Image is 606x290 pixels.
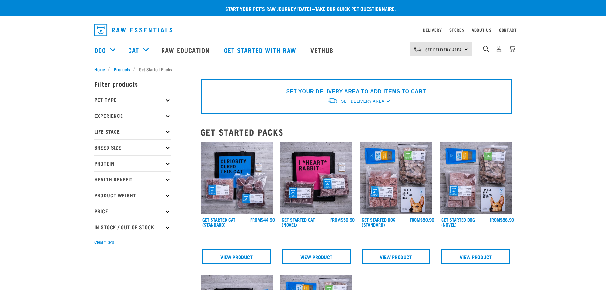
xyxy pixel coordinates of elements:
[282,249,351,264] a: View Product
[315,7,396,10] a: take our quick pet questionnaire.
[94,108,171,124] p: Experience
[410,217,434,222] div: $50.90
[94,187,171,203] p: Product Weight
[94,45,106,55] a: Dog
[201,142,273,214] img: Assortment Of Raw Essential Products For Cats Including, Blue And Black Tote Bag With "Curiosity ...
[496,46,502,52] img: user.png
[449,29,464,31] a: Stores
[201,127,512,137] h2: Get Started Packs
[94,124,171,139] p: Life Stage
[250,217,275,222] div: $44.90
[330,218,341,221] span: FROM
[94,219,171,235] p: In Stock / Out Of Stock
[330,217,355,222] div: $50.90
[94,24,172,36] img: Raw Essentials Logo
[360,142,432,214] img: NSP Dog Standard Update
[282,218,315,226] a: Get Started Cat (Novel)
[155,37,217,63] a: Raw Education
[483,46,489,52] img: home-icon-1@2x.png
[490,217,514,222] div: $56.90
[341,99,384,103] span: Set Delivery Area
[94,139,171,155] p: Breed Size
[94,66,108,73] a: Home
[440,142,512,214] img: NSP Dog Novel Update
[362,218,395,226] a: Get Started Dog (Standard)
[441,249,510,264] a: View Product
[425,48,462,51] span: Set Delivery Area
[94,203,171,219] p: Price
[114,66,130,73] span: Products
[362,249,431,264] a: View Product
[94,76,171,92] p: Filter products
[328,97,338,104] img: van-moving.png
[441,218,475,226] a: Get Started Dog (Novel)
[304,37,342,63] a: Vethub
[94,155,171,171] p: Protein
[202,249,271,264] a: View Product
[423,29,442,31] a: Delivery
[202,218,235,226] a: Get Started Cat (Standard)
[94,92,171,108] p: Pet Type
[94,66,512,73] nav: breadcrumbs
[250,218,261,221] span: FROM
[218,37,304,63] a: Get started with Raw
[94,239,114,245] button: Clear filters
[410,218,420,221] span: FROM
[499,29,517,31] a: Contact
[89,21,517,39] nav: dropdown navigation
[414,46,422,52] img: van-moving.png
[286,88,426,95] p: SET YOUR DELIVERY AREA TO ADD ITEMS TO CART
[94,171,171,187] p: Health Benefit
[472,29,491,31] a: About Us
[280,142,352,214] img: Assortment Of Raw Essential Products For Cats Including, Pink And Black Tote Bag With "I *Heart* ...
[490,218,500,221] span: FROM
[128,45,139,55] a: Cat
[509,46,515,52] img: home-icon@2x.png
[110,66,133,73] a: Products
[94,66,105,73] span: Home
